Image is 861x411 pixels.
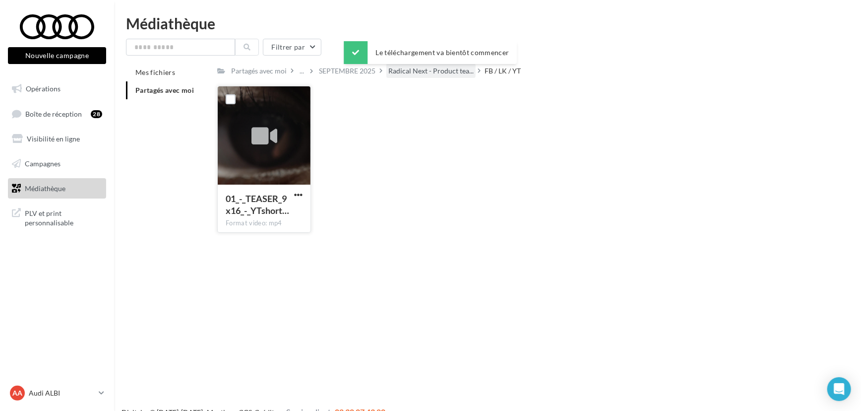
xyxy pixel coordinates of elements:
span: Mes fichiers [135,68,175,76]
a: Opérations [6,78,108,99]
span: PLV et print personnalisable [25,206,102,228]
div: SEPTEMBRE 2025 [319,66,375,76]
span: Partagés avec moi [135,86,194,94]
a: Médiathèque [6,178,108,199]
div: 28 [91,110,102,118]
div: Format video: mp4 [226,219,303,228]
span: Opérations [26,84,61,93]
span: 01_-_TEASER_9x16_-_YTshort_-_FR [226,193,289,216]
div: Open Intercom Messenger [827,377,851,401]
span: Boîte de réception [25,109,82,118]
button: Nouvelle campagne [8,47,106,64]
p: Audi ALBI [29,388,95,398]
div: Médiathèque [126,16,849,31]
span: Radical Next - Product tea... [388,66,474,76]
span: AA [12,388,22,398]
a: Campagnes [6,153,108,174]
a: Visibilité en ligne [6,129,108,149]
button: Filtrer par [263,39,321,56]
a: Boîte de réception28 [6,103,108,125]
span: Campagnes [25,159,61,168]
span: Visibilité en ligne [27,135,80,143]
div: ... [298,64,306,78]
span: Médiathèque [25,184,65,192]
div: Partagés avec moi [231,66,287,76]
a: PLV et print personnalisable [6,203,108,232]
a: AA Audi ALBI [8,384,106,403]
div: Le téléchargement va bientôt commencer [344,41,517,64]
div: FB / LK / YT [485,66,521,76]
